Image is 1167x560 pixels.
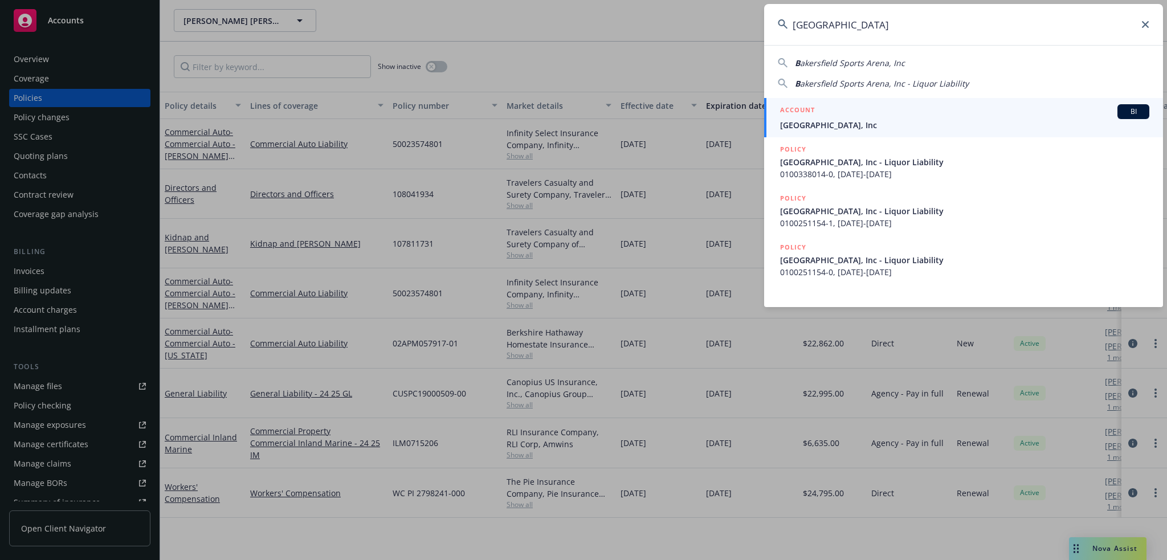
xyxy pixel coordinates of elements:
[800,58,905,68] span: akersfield Sports Arena, Inc
[795,78,800,89] span: B
[800,78,969,89] span: akersfield Sports Arena, Inc - Liquor Liability
[764,137,1163,186] a: POLICY[GEOGRAPHIC_DATA], Inc - Liquor Liability0100338014-0, [DATE]-[DATE]
[780,156,1149,168] span: [GEOGRAPHIC_DATA], Inc - Liquor Liability
[1122,107,1145,117] span: BI
[780,242,806,253] h5: POLICY
[764,186,1163,235] a: POLICY[GEOGRAPHIC_DATA], Inc - Liquor Liability0100251154-1, [DATE]-[DATE]
[780,205,1149,217] span: [GEOGRAPHIC_DATA], Inc - Liquor Liability
[780,254,1149,266] span: [GEOGRAPHIC_DATA], Inc - Liquor Liability
[764,4,1163,45] input: Search...
[780,119,1149,131] span: [GEOGRAPHIC_DATA], Inc
[780,217,1149,229] span: 0100251154-1, [DATE]-[DATE]
[764,235,1163,284] a: POLICY[GEOGRAPHIC_DATA], Inc - Liquor Liability0100251154-0, [DATE]-[DATE]
[780,266,1149,278] span: 0100251154-0, [DATE]-[DATE]
[780,104,815,118] h5: ACCOUNT
[780,144,806,155] h5: POLICY
[764,98,1163,137] a: ACCOUNTBI[GEOGRAPHIC_DATA], Inc
[780,168,1149,180] span: 0100338014-0, [DATE]-[DATE]
[780,193,806,204] h5: POLICY
[795,58,800,68] span: B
